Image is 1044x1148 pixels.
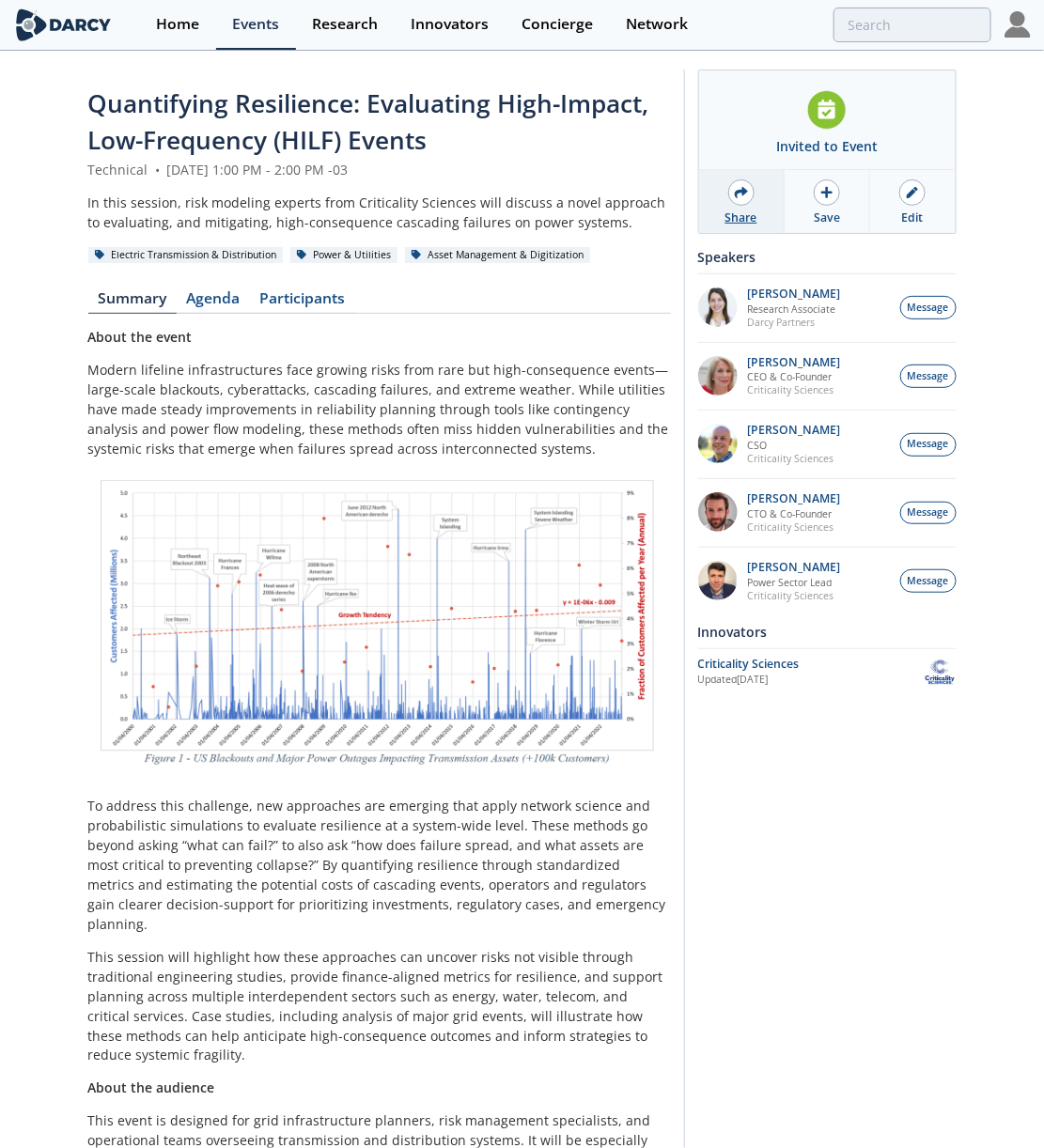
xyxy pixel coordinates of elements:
div: Criticality Sciences [698,656,924,673]
div: Power & Utilities [290,247,398,264]
a: Criticality Sciences Updated[DATE] Criticality Sciences [698,656,957,689]
a: Edit [870,170,955,233]
p: Darcy Partners [747,316,840,329]
div: Share [725,209,757,226]
img: 17420dea-bc41-4e79-95b0-d3e86d0e46f4 [698,561,738,600]
button: Message [900,296,957,319]
p: CSO [747,439,840,452]
input: Advanced Search [834,8,991,42]
p: [PERSON_NAME] [747,287,840,301]
strong: About the audience [88,1079,215,1097]
img: logo-wide.svg [13,8,114,41]
p: [PERSON_NAME] [747,561,840,574]
img: c3fd1137-0e00-4905-b78a-d4f4255912ba [698,424,738,463]
span: Quantifying Resilience: Evaluating High-Impact, Low-Frequency (HILF) Events [88,86,649,157]
div: Research [312,17,378,32]
img: qdh7Er9pRiGqDWE5eNkh [698,287,738,327]
div: Invited to Event [776,136,878,156]
p: Criticality Sciences [747,383,840,396]
strong: About the event [88,328,193,346]
span: • [152,161,164,178]
p: [PERSON_NAME] [747,356,840,369]
span: Message [908,437,949,452]
img: Image [88,472,671,783]
img: Profile [1005,11,1031,38]
div: Network [626,17,688,32]
span: Message [908,301,949,316]
button: Message [900,502,957,525]
p: CTO & Co-Founder [747,507,840,520]
div: Technical [DATE] 1:00 PM - 2:00 PM -03 [88,160,671,179]
a: Summary [88,291,177,314]
p: CEO & Co-Founder [747,370,840,383]
div: Speakers [698,240,957,273]
img: Criticality Sciences [924,656,957,689]
div: Edit [902,209,924,226]
a: Agenda [177,291,250,314]
div: Events [232,17,279,32]
p: Criticality Sciences [747,452,840,465]
div: Asset Management & Digitization [405,247,591,264]
div: Home [156,17,199,32]
div: Concierge [522,17,593,32]
img: 90f9c750-37bc-4a35-8c39-e7b0554cf0e9 [698,492,738,532]
p: [PERSON_NAME] [747,424,840,437]
div: In this session, risk modeling experts from Criticality Sciences will discuss a novel approach to... [88,193,671,232]
p: This session will highlight how these approaches can uncover risks not visible through traditiona... [88,947,671,1065]
div: Innovators [411,17,489,32]
p: Modern lifeline infrastructures face growing risks from rare but high-consequence events—large-sc... [88,360,671,458]
span: Message [908,574,949,589]
div: Updated [DATE] [698,673,924,688]
p: Research Associate [747,303,840,316]
button: Message [900,365,957,388]
div: Electric Transmission & Distribution [88,247,284,264]
a: Participants [250,291,355,314]
span: Message [908,369,949,384]
p: To address this challenge, new approaches are emerging that apply network science and probabilist... [88,796,671,934]
div: Save [814,209,840,226]
p: Power Sector Lead [747,576,840,589]
span: Message [908,505,949,520]
img: 7fd099ee-3020-413d-8a27-20701badd6bb [698,356,738,396]
button: Message [900,433,957,457]
p: Criticality Sciences [747,520,840,534]
p: Criticality Sciences [747,589,840,602]
p: [PERSON_NAME] [747,492,840,505]
button: Message [900,569,957,593]
div: Innovators [698,615,957,648]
